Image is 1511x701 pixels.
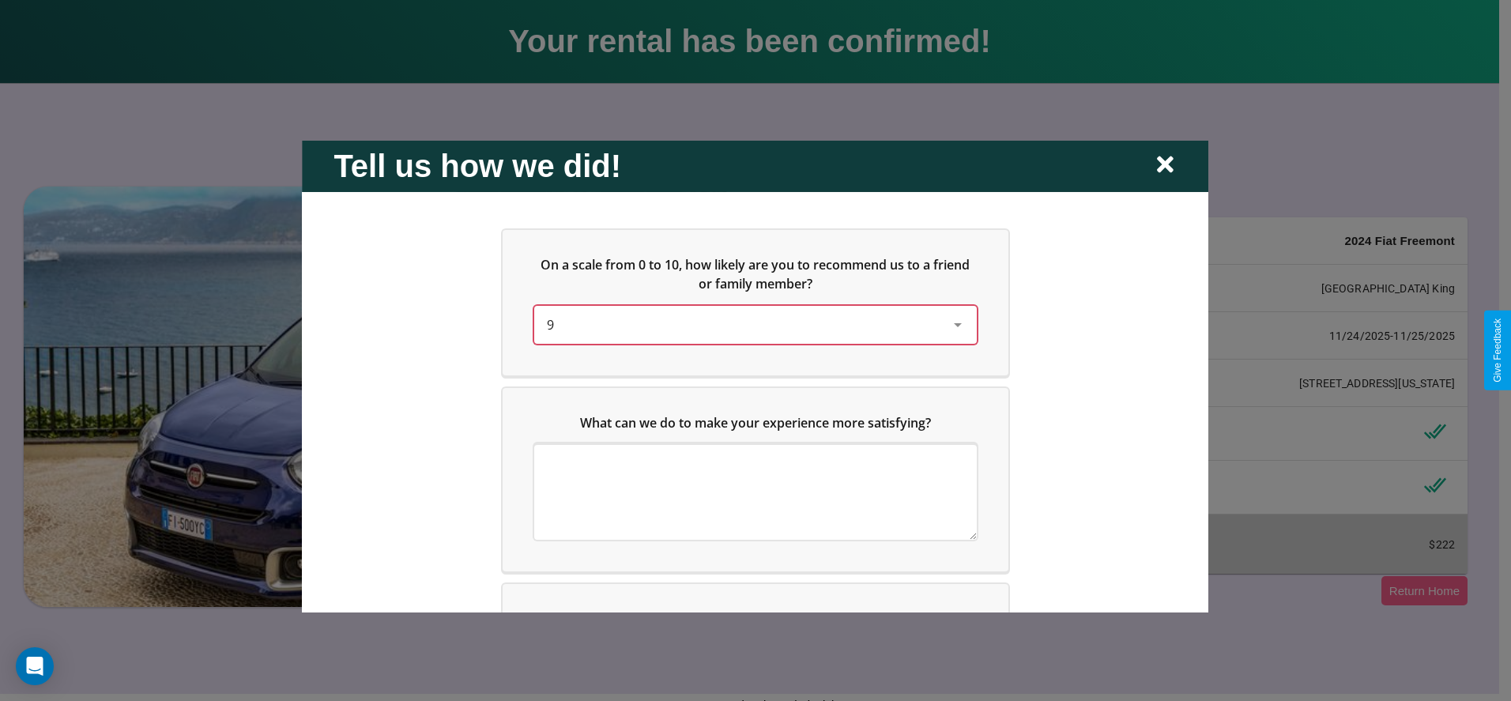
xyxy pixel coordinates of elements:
[1492,318,1503,383] div: Give Feedback
[16,647,54,685] div: Open Intercom Messenger
[547,315,554,333] span: 9
[541,255,974,292] span: On a scale from 0 to 10, how likely are you to recommend us to a friend or family member?
[333,148,621,183] h2: Tell us how we did!
[503,229,1008,375] div: On a scale from 0 to 10, how likely are you to recommend us to a friend or family member?
[534,254,977,292] h5: On a scale from 0 to 10, how likely are you to recommend us to a friend or family member?
[534,305,977,343] div: On a scale from 0 to 10, how likely are you to recommend us to a friend or family member?
[550,609,951,627] span: Which of the following features do you value the most in a vehicle?
[580,413,931,431] span: What can we do to make your experience more satisfying?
